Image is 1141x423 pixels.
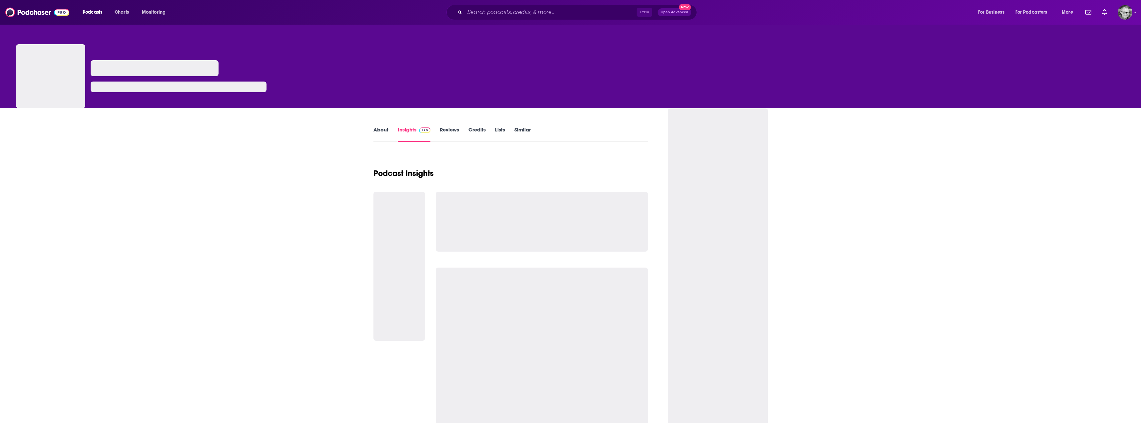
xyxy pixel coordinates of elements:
[5,6,69,19] img: Podchaser - Follow, Share and Rate Podcasts
[978,8,1004,17] span: For Business
[1099,7,1110,18] a: Show notifications dropdown
[373,168,434,178] h1: Podcast Insights
[453,5,703,20] div: Search podcasts, credits, & more...
[514,126,531,142] a: Similar
[468,126,486,142] a: Credits
[1083,7,1094,18] a: Show notifications dropdown
[1118,5,1132,20] button: Show profile menu
[440,126,459,142] a: Reviews
[142,8,166,17] span: Monitoring
[1062,8,1073,17] span: More
[658,8,691,16] button: Open AdvancedNew
[137,7,174,18] button: open menu
[1015,8,1047,17] span: For Podcasters
[1118,5,1132,20] img: User Profile
[495,126,505,142] a: Lists
[1118,5,1132,20] span: Logged in as wilsonrcraig
[465,7,637,18] input: Search podcasts, credits, & more...
[110,7,133,18] a: Charts
[419,127,431,133] img: Podchaser Pro
[398,126,431,142] a: InsightsPodchaser Pro
[1011,7,1057,18] button: open menu
[373,126,388,142] a: About
[661,11,688,14] span: Open Advanced
[115,8,129,17] span: Charts
[1057,7,1081,18] button: open menu
[78,7,111,18] button: open menu
[679,4,691,10] span: New
[973,7,1013,18] button: open menu
[637,8,652,17] span: Ctrl K
[83,8,102,17] span: Podcasts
